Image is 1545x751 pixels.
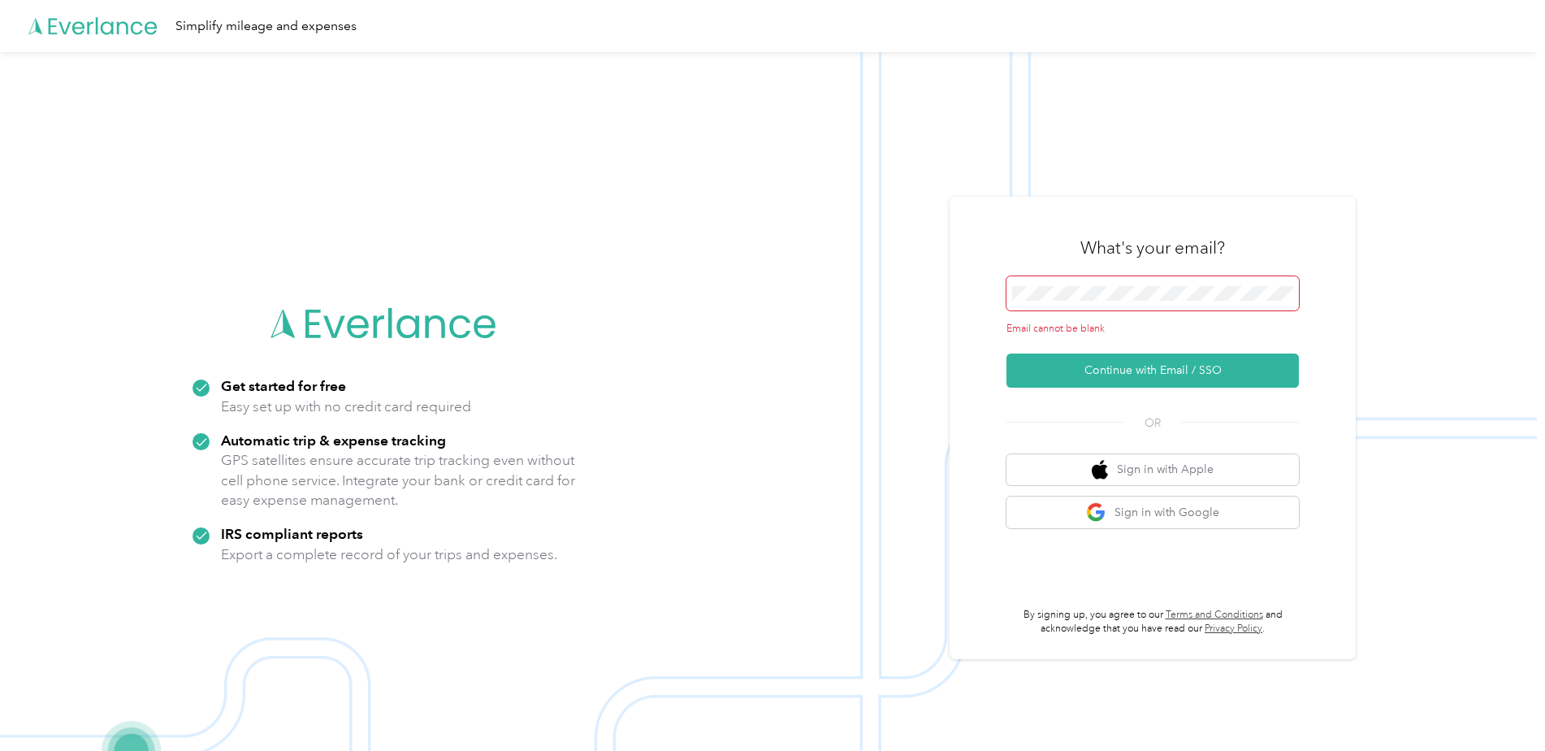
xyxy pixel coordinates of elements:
[221,377,346,394] strong: Get started for free
[221,432,446,449] strong: Automatic trip & expense tracking
[1124,415,1181,432] span: OR
[1006,608,1299,636] p: By signing up, you agree to our and acknowledge that you have read our .
[1080,237,1225,259] h3: What's your email?
[1006,497,1299,528] button: google logoSign in with Google
[221,545,557,565] p: Export a complete record of your trips and expenses.
[1086,502,1106,523] img: google logo
[1006,454,1299,486] button: apple logoSign in with Apple
[1166,609,1263,621] a: Terms and Conditions
[175,16,357,37] div: Simplify mileage and expenses
[221,450,576,510] p: GPS satellites ensure accurate trip tracking even without cell phone service. Integrate your bank...
[1006,354,1299,388] button: Continue with Email / SSO
[1006,322,1299,336] div: Email cannot be blank
[1092,460,1108,480] img: apple logo
[1205,623,1262,635] a: Privacy Policy
[221,525,363,542] strong: IRS compliant reports
[221,397,471,417] p: Easy set up with no credit card required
